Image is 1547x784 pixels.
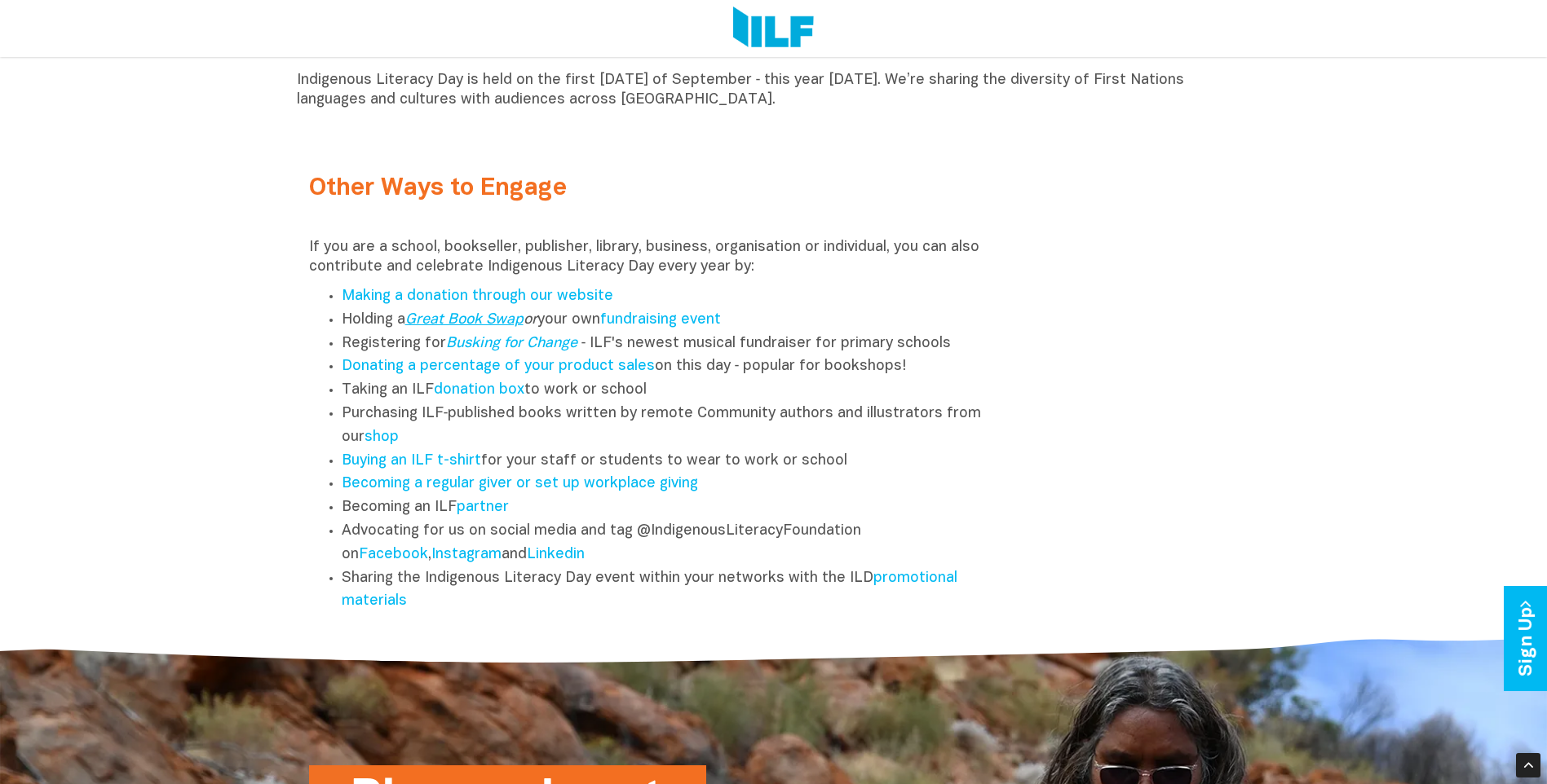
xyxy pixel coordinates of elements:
li: on this day ‑ popular for bookshops! [342,355,1001,379]
a: Buying an ILF t-shirt [342,454,481,468]
a: Facebook [359,548,428,562]
a: partner [457,500,509,514]
li: Holding a your own [342,309,1001,333]
p: If you are a school, bookseller, publisher, library, business, organisation or individual, you ca... [309,238,1001,277]
a: fundraising event [600,313,721,327]
li: Becoming an ILF [342,496,1001,520]
a: Instagram [431,548,502,562]
a: Making a donation through our website [342,289,613,303]
p: Indigenous Literacy Day is held on the first [DATE] of September ‑ this year [DATE]. We’re sharin... [297,71,1251,110]
li: Advocating for us on social media and tag @IndigenousLiteracyFoundation on , and [342,520,1001,567]
img: Logo [733,7,814,51]
a: shop [365,430,399,444]
li: for your staff or students to wear to work or school [342,450,1001,473]
h2: Other Ways to Engage [309,175,1001,202]
em: or [405,313,537,327]
li: Sharing the Indigenous Literacy Day event within your networks with the ILD [342,567,1001,614]
a: Busking for Change [446,337,577,350]
a: Great Book Swap [405,313,524,327]
a: Donating a percentage of your product sales [342,359,655,373]
div: Scroll Back to Top [1516,753,1540,777]
a: Linkedin [527,548,585,562]
li: Taking an ILF to work or school [342,379,1001,403]
li: Registering for ‑ ILF's newest musical fundraiser for primary schools [342,333,1001,356]
li: Purchasing ILF‑published books written by remote Community authors and illustrators from our [342,403,1001,450]
a: donation box [434,383,524,397]
a: Becoming a regular giver or set up workplace giving [342,477,698,491]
